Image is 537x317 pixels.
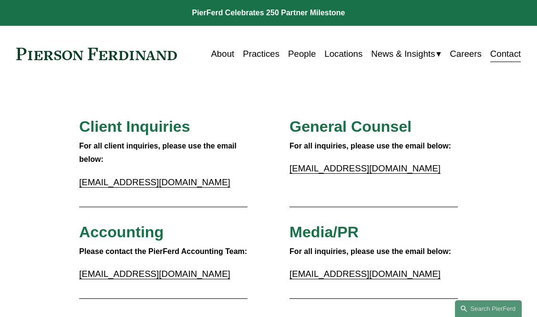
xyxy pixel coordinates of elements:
[289,142,451,150] strong: For all inquiries, please use the email below:
[289,269,441,279] a: [EMAIL_ADDRESS][DOMAIN_NAME]
[289,223,359,241] span: Media/PR
[79,269,230,279] a: [EMAIL_ADDRESS][DOMAIN_NAME]
[243,45,279,63] a: Practices
[79,247,247,255] strong: Please contact the PierFerd Accounting Team:
[211,45,234,63] a: About
[490,45,521,63] a: Contact
[450,45,481,63] a: Careers
[289,118,412,135] span: General Counsel
[289,247,451,255] strong: For all inquiries, please use the email below:
[79,118,190,135] span: Client Inquiries
[79,177,230,187] a: [EMAIL_ADDRESS][DOMAIN_NAME]
[324,45,362,63] a: Locations
[371,45,441,63] a: folder dropdown
[455,300,522,317] a: Search this site
[79,142,238,164] strong: For all client inquiries, please use the email below:
[288,45,316,63] a: People
[371,46,435,62] span: News & Insights
[79,223,164,241] span: Accounting
[289,163,441,173] a: [EMAIL_ADDRESS][DOMAIN_NAME]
